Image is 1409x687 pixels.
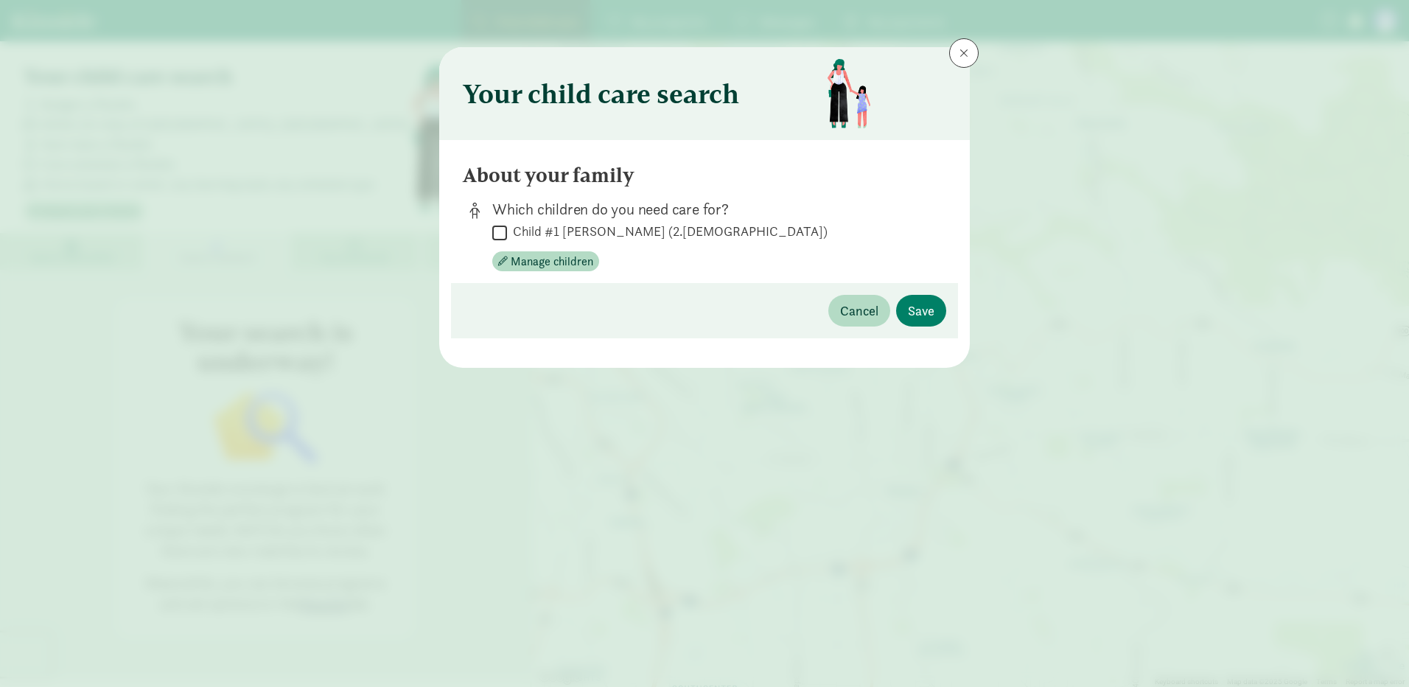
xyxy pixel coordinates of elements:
[840,301,878,321] span: Cancel
[511,253,593,271] span: Manage children
[908,301,934,321] span: Save
[463,164,634,187] h4: About your family
[463,79,739,108] h3: Your child care search
[492,251,599,272] button: Manage children
[507,223,828,240] label: Child #1 [PERSON_NAME] (2.[DEMOGRAPHIC_DATA])
[828,295,890,327] button: Cancel
[896,295,946,327] button: Save
[492,199,923,220] p: Which children do you need care for?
